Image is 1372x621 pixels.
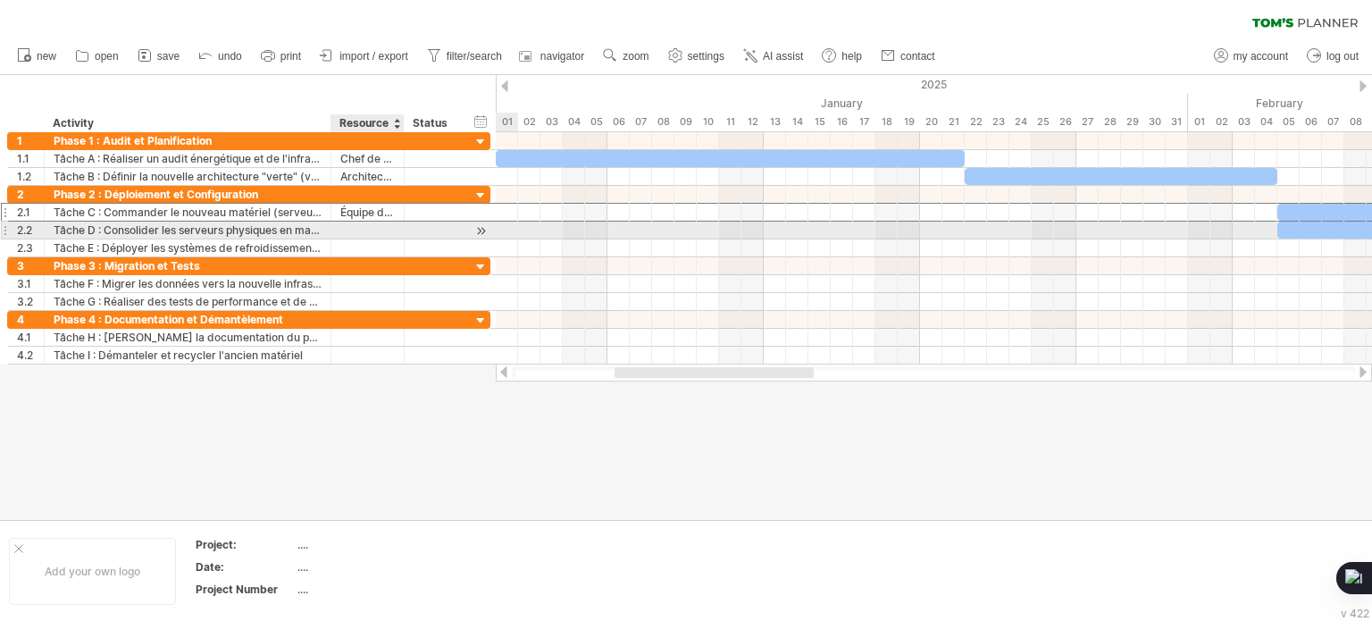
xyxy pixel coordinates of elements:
[1009,113,1032,131] div: Friday, 24 January 2025
[339,50,408,63] span: import / export
[630,113,652,131] div: Tuesday, 7 January 2025
[1099,113,1121,131] div: Tuesday, 28 January 2025
[808,113,831,131] div: Wednesday, 15 January 2025
[54,168,322,185] div: Tâche B : Définir la nouvelle architecture "verte" (virtualisation, consolidation des serveurs)
[196,559,294,575] div: Date:
[422,45,507,68] a: filter/search
[17,222,44,239] div: 2.2
[54,311,322,328] div: Phase 4 : Documentation et Démantèlement
[447,50,502,63] span: filter/search
[942,113,965,131] div: Tuesday, 21 January 2025
[607,113,630,131] div: Monday, 6 January 2025
[297,537,448,552] div: ....
[54,275,322,292] div: Tâche F : Migrer les données vers la nouvelle infrastructure
[1300,113,1322,131] div: Thursday, 6 February 2025
[218,50,242,63] span: undo
[1210,113,1233,131] div: Sunday, 2 February 2025
[1143,113,1166,131] div: Thursday, 30 January 2025
[280,50,301,63] span: print
[17,275,44,292] div: 3.1
[920,113,942,131] div: Monday, 20 January 2025
[540,50,584,63] span: navigator
[1121,113,1143,131] div: Wednesday, 29 January 2025
[413,114,452,132] div: Status
[664,45,730,68] a: settings
[54,329,322,346] div: Tâche H : [PERSON_NAME] la documentation du projet
[54,186,322,203] div: Phase 2 : Déploiement et Configuration
[196,582,294,597] div: Project Number
[194,45,247,68] a: undo
[739,45,808,68] a: AI assist
[516,45,590,68] a: navigator
[697,113,719,131] div: Friday, 10 January 2025
[786,113,808,131] div: Tuesday, 14 January 2025
[1233,113,1255,131] div: Monday, 3 February 2025
[17,329,44,346] div: 4.1
[17,150,44,167] div: 1.1
[1341,607,1369,620] div: v 422
[652,113,674,131] div: Wednesday, 8 January 2025
[898,113,920,131] div: Sunday, 19 January 2025
[13,45,62,68] a: new
[297,582,448,597] div: ....
[1344,113,1367,131] div: Saturday, 8 February 2025
[1188,113,1210,131] div: Saturday, 1 February 2025
[339,114,394,132] div: Resource
[496,113,518,131] div: Wednesday, 1 January 2025
[688,50,724,63] span: settings
[853,113,875,131] div: Friday, 17 January 2025
[53,114,321,132] div: Activity
[17,257,44,274] div: 3
[54,150,322,167] div: Tâche A : Réaliser un audit énergétique et de l'infrastructure existante
[563,113,585,131] div: Saturday, 4 January 2025
[719,113,741,131] div: Saturday, 11 January 2025
[54,204,322,221] div: Tâche C : Commander le nouveau matériel (serveurs basse consommation, systèmes de refroidissement)
[95,50,119,63] span: open
[1326,50,1359,63] span: log out
[674,113,697,131] div: Thursday, 9 January 2025
[875,113,898,131] div: Saturday, 18 January 2025
[54,257,322,274] div: Phase 3 : Migration et Tests
[876,45,941,68] a: contact
[37,50,56,63] span: new
[54,347,322,364] div: Tâche I : Démanteler et recycler l'ancien matériel
[763,50,803,63] span: AI assist
[17,239,44,256] div: 2.3
[54,222,322,239] div: Tâche D : Consolider les serveurs physiques en machines virtuelles
[9,538,176,605] div: Add your own logo
[54,239,322,256] div: Tâche E : Déployer les systèmes de refroidissement optimisés
[965,113,987,131] div: Wednesday, 22 January 2025
[54,132,322,149] div: Phase 1 : Audit et Planification
[256,45,306,68] a: print
[900,50,935,63] span: contact
[297,559,448,575] div: ....
[1209,45,1293,68] a: my account
[71,45,124,68] a: open
[17,186,44,203] div: 2
[841,50,862,63] span: help
[17,132,44,149] div: 1
[1255,113,1277,131] div: Tuesday, 4 February 2025
[764,113,786,131] div: Monday, 13 January 2025
[54,293,322,310] div: Tâche G : Réaliser des tests de performance et de consommation énergétique
[1054,113,1076,131] div: Sunday, 26 January 2025
[496,94,1188,113] div: January 2025
[196,537,294,552] div: Project:
[340,168,395,185] div: Architecte système.
[1302,45,1364,68] a: log out
[1166,113,1188,131] div: Friday, 31 January 2025
[473,222,489,240] div: scroll to activity
[741,113,764,131] div: Sunday, 12 January 2025
[1277,113,1300,131] div: Wednesday, 5 February 2025
[340,150,395,167] div: Chef de projet, auditeur externe.
[831,113,853,131] div: Thursday, 16 January 2025
[17,311,44,328] div: 4
[17,293,44,310] div: 3.2
[17,204,44,221] div: 2.1
[1322,113,1344,131] div: Friday, 7 February 2025
[1076,113,1099,131] div: Monday, 27 January 2025
[133,45,185,68] a: save
[17,168,44,185] div: 1.2
[17,347,44,364] div: 4.2
[315,45,414,68] a: import / export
